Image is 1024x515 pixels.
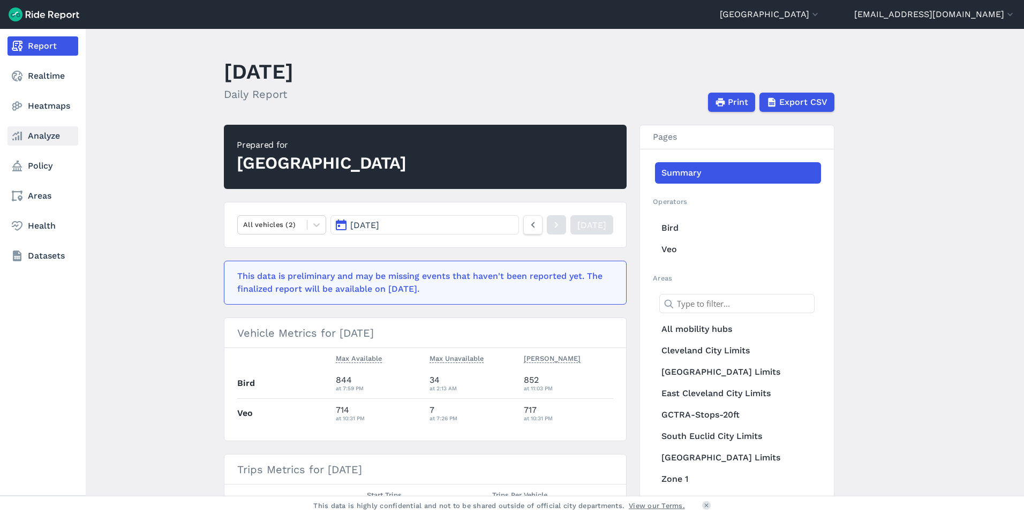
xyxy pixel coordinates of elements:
h2: Daily Report [224,86,293,102]
a: Datasets [7,246,78,266]
div: 844 [336,374,421,393]
h2: Operators [653,196,821,207]
button: [PERSON_NAME] [524,352,581,365]
div: 34 [430,374,515,393]
a: Realtime [7,66,78,86]
a: View our Terms. [629,501,685,511]
div: at 7:59 PM [336,383,421,393]
div: 717 [524,404,614,423]
img: Ride Report [9,7,79,21]
a: Areas [7,186,78,206]
input: Type to filter... [659,294,815,313]
span: [DATE] [350,220,379,230]
a: Health [7,216,78,236]
a: Heatmaps [7,96,78,116]
button: [DATE] [330,215,519,234]
a: Zone 1 No Parking Areas [655,490,821,511]
a: Cleveland City Limits [655,340,821,361]
h1: [DATE] [224,57,293,86]
th: Veo [237,398,332,428]
button: Start Trips [367,489,402,502]
a: East Cleveland City Limits [655,383,821,404]
a: [GEOGRAPHIC_DATA] Limits [655,447,821,468]
span: Start Trips [367,489,402,499]
button: [GEOGRAPHIC_DATA] [720,8,820,21]
button: Print [708,93,755,112]
div: This data is preliminary and may be missing events that haven't been reported yet. The finalized ... [237,270,607,296]
h3: Vehicle Metrics for [DATE] [224,318,626,348]
a: Policy [7,156,78,176]
a: [DATE] [570,215,613,234]
div: at 2:13 AM [430,383,515,393]
span: Trips Per Vehicle [492,489,547,499]
a: Analyze [7,126,78,146]
th: Bird [237,369,332,398]
div: Prepared for [237,139,406,152]
div: at 7:26 PM [430,413,515,423]
a: Summary [655,162,821,184]
span: Max Available [336,352,382,363]
div: 852 [524,374,614,393]
div: at 11:03 PM [524,383,614,393]
a: Veo [655,239,821,260]
a: All mobility hubs [655,319,821,340]
h2: Areas [653,273,821,283]
a: Report [7,36,78,56]
a: South Euclid City Limits [655,426,821,447]
span: Max Unavailable [430,352,484,363]
button: [EMAIL_ADDRESS][DOMAIN_NAME] [854,8,1015,21]
a: GCTRA-Stops-20ft [655,404,821,426]
span: Print [728,96,748,109]
span: Export CSV [779,96,827,109]
a: Zone 1 [655,468,821,490]
h3: Trips Metrics for [DATE] [224,455,626,484]
div: [GEOGRAPHIC_DATA] [237,152,406,175]
button: Max Available [336,352,382,365]
div: at 10:31 PM [336,413,421,423]
div: at 10:31 PM [524,413,614,423]
button: Export CSV [759,93,834,112]
div: 714 [336,404,421,423]
a: Bird [655,217,821,239]
div: 7 [430,404,515,423]
span: [PERSON_NAME] [524,352,581,363]
button: Trips Per Vehicle [492,489,547,502]
button: Max Unavailable [430,352,484,365]
a: [GEOGRAPHIC_DATA] Limits [655,361,821,383]
h3: Pages [640,125,834,149]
